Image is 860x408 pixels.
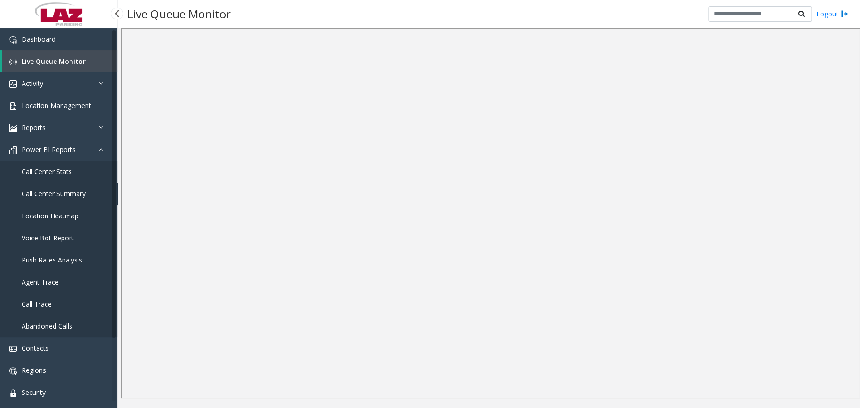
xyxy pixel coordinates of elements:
[22,277,59,286] span: Agent Trace
[9,36,17,44] img: 'icon'
[9,102,17,110] img: 'icon'
[22,79,43,88] span: Activity
[22,322,72,331] span: Abandoned Calls
[9,80,17,88] img: 'icon'
[9,124,17,132] img: 'icon'
[9,146,17,154] img: 'icon'
[22,366,46,375] span: Regions
[9,389,17,397] img: 'icon'
[22,300,52,308] span: Call Trace
[22,233,74,242] span: Voice Bot Report
[22,35,55,44] span: Dashboard
[9,367,17,375] img: 'icon'
[22,344,49,353] span: Contacts
[2,50,117,72] a: Live Queue Monitor
[9,345,17,353] img: 'icon'
[122,2,235,25] h3: Live Queue Monitor
[22,211,78,220] span: Location Heatmap
[22,255,82,264] span: Push Rates Analysis
[22,388,46,397] span: Security
[22,123,46,132] span: Reports
[816,9,848,19] a: Logout
[9,58,17,66] img: 'icon'
[22,57,86,66] span: Live Queue Monitor
[22,101,91,110] span: Location Management
[22,189,86,198] span: Call Center Summary
[22,167,72,176] span: Call Center Stats
[841,9,848,19] img: logout
[22,145,76,154] span: Power BI Reports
